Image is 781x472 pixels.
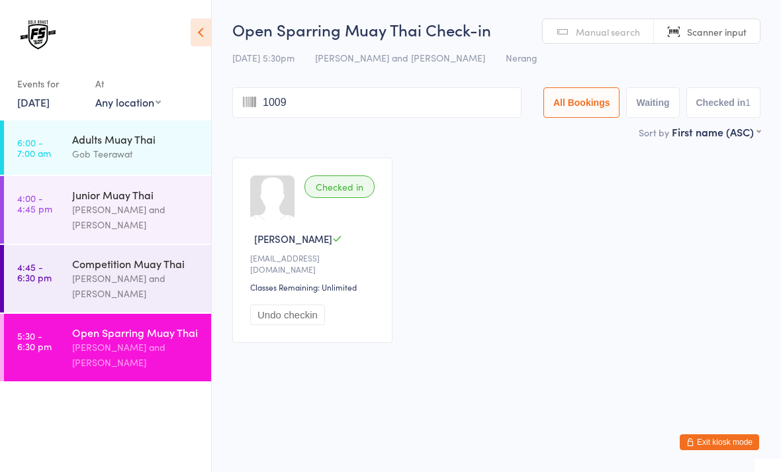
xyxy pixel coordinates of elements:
[72,146,200,162] div: Gob Teerawat
[95,73,161,95] div: At
[72,202,200,232] div: [PERSON_NAME] and [PERSON_NAME]
[72,132,200,146] div: Adults Muay Thai
[672,124,760,139] div: First name (ASC)
[543,87,620,118] button: All Bookings
[72,187,200,202] div: Junior Muay Thai
[315,51,485,64] span: [PERSON_NAME] and [PERSON_NAME]
[17,330,52,352] time: 5:30 - 6:30 pm
[17,193,52,214] time: 4:00 - 4:45 pm
[250,252,379,275] div: [EMAIL_ADDRESS][DOMAIN_NAME]
[72,340,200,370] div: [PERSON_NAME] and [PERSON_NAME]
[686,87,761,118] button: Checked in1
[17,73,82,95] div: Events for
[250,305,325,325] button: Undo checkin
[4,176,211,244] a: 4:00 -4:45 pmJunior Muay Thai[PERSON_NAME] and [PERSON_NAME]
[232,51,295,64] span: [DATE] 5:30pm
[254,232,332,246] span: [PERSON_NAME]
[17,137,51,158] time: 6:00 - 7:00 am
[250,281,379,293] div: Classes Remaining: Unlimited
[95,95,161,109] div: Any location
[680,434,759,450] button: Exit kiosk mode
[687,25,747,38] span: Scanner input
[13,10,63,60] img: The Fight Society
[4,245,211,312] a: 4:45 -6:30 pmCompetition Muay Thai[PERSON_NAME] and [PERSON_NAME]
[506,51,537,64] span: Nerang
[4,314,211,381] a: 5:30 -6:30 pmOpen Sparring Muay Thai[PERSON_NAME] and [PERSON_NAME]
[576,25,640,38] span: Manual search
[626,87,679,118] button: Waiting
[745,97,751,108] div: 1
[72,256,200,271] div: Competition Muay Thai
[304,175,375,198] div: Checked in
[232,19,760,40] h2: Open Sparring Muay Thai Check-in
[72,325,200,340] div: Open Sparring Muay Thai
[639,126,669,139] label: Sort by
[17,95,50,109] a: [DATE]
[232,87,522,118] input: Search
[4,120,211,175] a: 6:00 -7:00 amAdults Muay ThaiGob Teerawat
[17,261,52,283] time: 4:45 - 6:30 pm
[72,271,200,301] div: [PERSON_NAME] and [PERSON_NAME]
